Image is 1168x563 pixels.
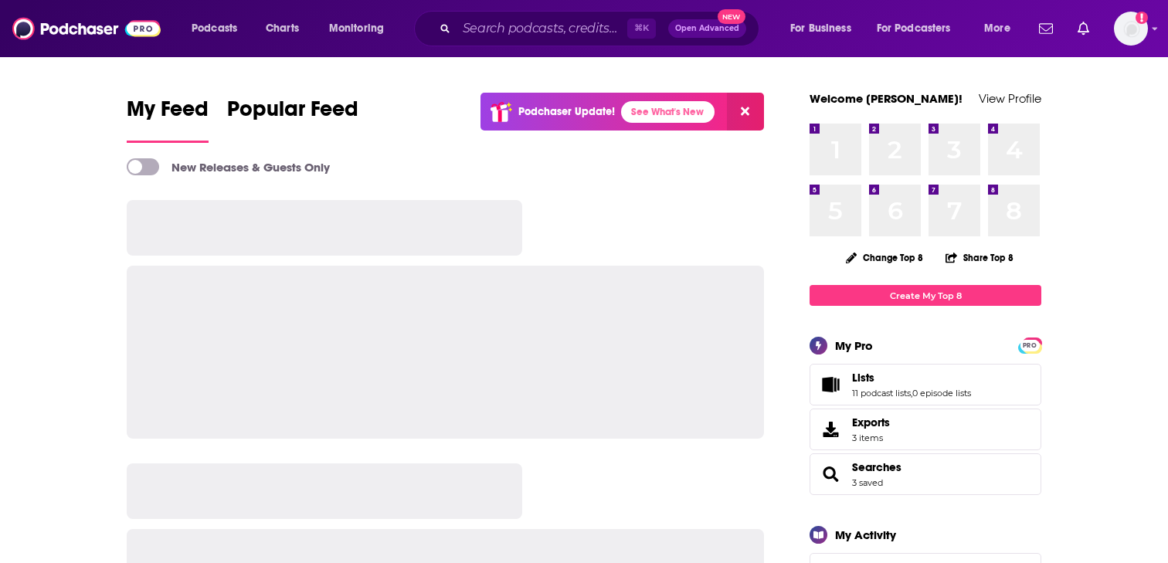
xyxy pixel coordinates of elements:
a: Lists [815,374,846,395]
a: See What's New [621,101,715,123]
span: New [718,9,745,24]
img: Podchaser - Follow, Share and Rate Podcasts [12,14,161,43]
a: Exports [810,409,1041,450]
a: View Profile [979,91,1041,106]
span: , [911,388,912,399]
span: PRO [1020,340,1039,351]
a: Show notifications dropdown [1071,15,1095,42]
a: Lists [852,371,971,385]
a: Show notifications dropdown [1033,15,1059,42]
span: Lists [852,371,874,385]
button: open menu [779,16,871,41]
a: PRO [1020,339,1039,351]
span: More [984,18,1010,39]
span: Podcasts [192,18,237,39]
a: My Feed [127,96,209,143]
span: Lists [810,364,1041,405]
button: open menu [318,16,404,41]
div: My Activity [835,527,896,542]
span: For Podcasters [877,18,951,39]
button: Show profile menu [1114,12,1148,46]
span: Logged in as lkingsley [1114,12,1148,46]
span: Open Advanced [675,25,739,32]
span: For Business [790,18,851,39]
span: Popular Feed [227,96,358,131]
button: open menu [867,16,973,41]
a: 3 saved [852,477,883,488]
span: Charts [266,18,299,39]
a: Searches [852,460,901,474]
button: open menu [973,16,1030,41]
span: 3 items [852,432,890,443]
button: Open AdvancedNew [668,19,746,38]
a: New Releases & Guests Only [127,158,330,175]
span: Exports [815,419,846,440]
span: Monitoring [329,18,384,39]
button: Change Top 8 [837,248,932,267]
input: Search podcasts, credits, & more... [457,16,627,41]
div: My Pro [835,338,873,353]
img: User Profile [1114,12,1148,46]
span: Exports [852,415,890,429]
a: 11 podcast lists [852,388,911,399]
a: Charts [256,16,308,41]
p: Podchaser Update! [518,105,615,118]
a: 0 episode lists [912,388,971,399]
span: ⌘ K [627,19,656,39]
a: Searches [815,463,846,485]
a: Popular Feed [227,96,358,143]
div: Search podcasts, credits, & more... [429,11,774,46]
a: Welcome [PERSON_NAME]! [810,91,963,106]
svg: Add a profile image [1136,12,1148,24]
span: My Feed [127,96,209,131]
button: open menu [181,16,257,41]
button: Share Top 8 [945,242,1014,273]
span: Searches [810,453,1041,495]
a: Create My Top 8 [810,285,1041,306]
